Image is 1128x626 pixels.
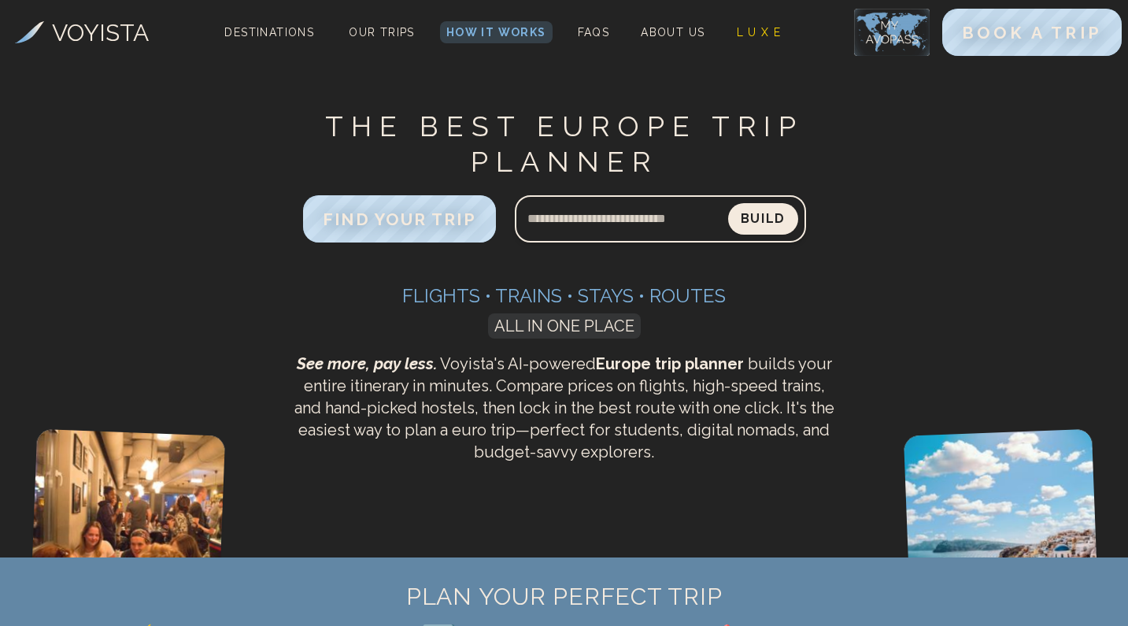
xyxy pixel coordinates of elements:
span: FAQs [578,26,610,39]
button: Build [728,203,798,235]
span: About Us [641,26,705,39]
button: BOOK A TRIP [942,9,1122,56]
a: How It Works [440,21,553,43]
a: L U X E [730,21,788,43]
a: FAQs [571,21,616,43]
span: See more, pay less. [297,354,437,373]
h3: Flights • Trains • Stays • Routes [288,283,840,309]
span: BOOK A TRIP [962,23,1102,43]
a: Our Trips [342,21,421,43]
a: FIND YOUR TRIP [303,213,495,228]
a: BOOK A TRIP [942,27,1122,42]
p: Voyista's AI-powered builds your entire itinerary in minutes. Compare prices on flights, high-spe... [288,353,840,463]
strong: Europe trip planner [596,354,744,373]
a: VOYISTA [15,15,149,50]
img: My Account [854,9,930,56]
span: Our Trips [349,26,415,39]
button: FIND YOUR TRIP [303,195,495,243]
h3: VOYISTA [52,15,149,50]
input: Search query [515,200,728,238]
span: L U X E [737,26,782,39]
h2: PLAN YOUR PERFECT TRIP [124,583,1005,611]
a: About Us [634,21,711,43]
img: Voyista Logo [15,21,44,43]
span: FIND YOUR TRIP [323,209,475,229]
span: ALL IN ONE PLACE [488,313,641,339]
span: Destinations [218,20,320,66]
span: How It Works [446,26,546,39]
h1: THE BEST EUROPE TRIP PLANNER [288,109,840,180]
